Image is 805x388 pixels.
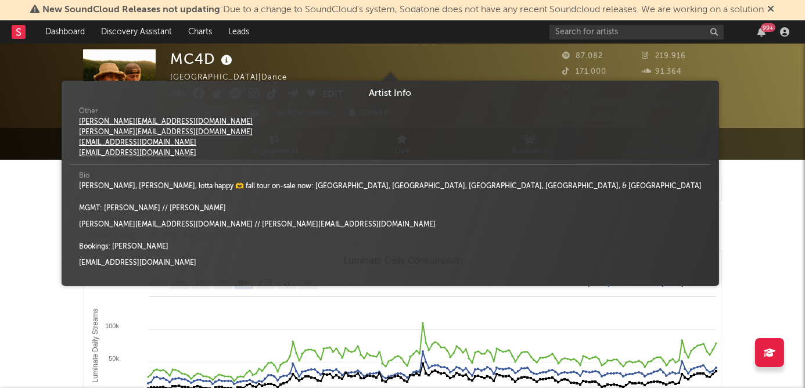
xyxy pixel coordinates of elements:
[91,308,99,382] text: Luminate Daily Streams
[37,20,93,44] a: Dashboard
[109,355,119,362] text: 50k
[79,203,253,214] div: MGMT: [PERSON_NAME] // [PERSON_NAME]
[79,129,253,136] a: [PERSON_NAME][EMAIL_ADDRESS][DOMAIN_NAME]
[79,181,702,192] div: [PERSON_NAME], [PERSON_NAME], lotta happy 🫶 fall tour on-sale now: [GEOGRAPHIC_DATA], [GEOGRAPHIC...
[105,322,119,329] text: 100k
[562,68,606,76] span: 171.000
[79,118,253,125] a: [PERSON_NAME][EMAIL_ADDRESS][DOMAIN_NAME]
[170,71,300,85] div: [GEOGRAPHIC_DATA] | Dance
[79,242,253,252] div: Bookings: [PERSON_NAME]
[642,52,687,60] span: 219.916
[43,5,221,15] span: New SoundCloud Releases not updating
[79,139,196,146] a: [EMAIL_ADDRESS][DOMAIN_NAME]
[768,5,775,15] span: Dismiss
[79,171,89,181] span: Bio
[761,23,775,32] div: 99 +
[79,106,98,117] span: Other
[757,27,766,37] button: 99+
[43,5,764,15] span: : Due to a change to SoundCloud's system, Sodatone does not have any recent Soundcloud releases. ...
[79,150,196,157] a: [EMAIL_ADDRESS][DOMAIN_NAME]
[562,52,603,60] span: 87.082
[70,87,710,100] div: Artist Info
[642,68,682,76] span: 91.364
[79,258,253,268] div: [EMAIL_ADDRESS][DOMAIN_NAME]
[170,49,235,69] div: MC4D
[79,220,436,230] div: [PERSON_NAME][EMAIL_ADDRESS][DOMAIN_NAME] // [PERSON_NAME][EMAIL_ADDRESS][DOMAIN_NAME]
[549,25,724,39] input: Search for artists
[220,20,257,44] a: Leads
[93,20,180,44] a: Discovery Assistant
[180,20,220,44] a: Charts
